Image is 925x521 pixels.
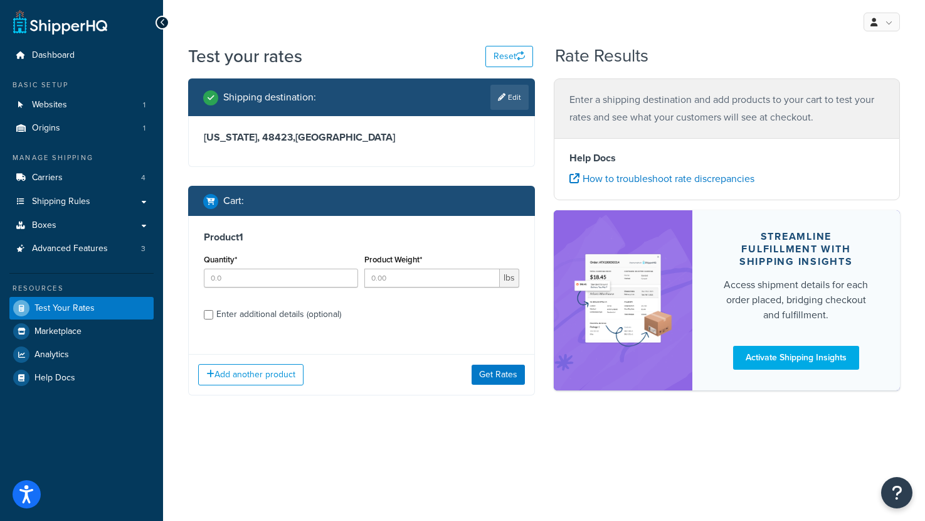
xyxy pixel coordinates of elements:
a: Origins1 [9,117,154,140]
span: 4 [141,173,145,183]
span: lbs [500,269,519,287]
div: Manage Shipping [9,153,154,163]
button: Open Resource Center [881,477,912,508]
a: Edit [490,85,529,110]
img: feature-image-si-e24932ea9b9fcd0ff835db86be1ff8d589347e8876e1638d903ea230a36726be.png [573,229,674,372]
li: Origins [9,117,154,140]
a: How to troubleshoot rate discrepancies [569,171,754,186]
label: Product Weight* [364,255,422,264]
h2: Cart : [223,195,244,207]
a: Help Docs [9,367,154,389]
input: 0.0 [204,269,358,287]
a: Websites1 [9,94,154,117]
span: Test Your Rates [34,303,95,314]
a: Carriers4 [9,166,154,190]
a: Boxes [9,214,154,237]
a: Shipping Rules [9,190,154,213]
button: Reset [485,46,533,67]
span: Dashboard [32,50,75,61]
span: 1 [143,100,145,110]
li: Websites [9,94,154,117]
h4: Help Docs [569,151,885,166]
h2: Rate Results [555,46,648,66]
span: Boxes [32,220,56,231]
span: Shipping Rules [32,196,90,207]
span: Marketplace [34,326,82,337]
div: Resources [9,283,154,294]
span: 1 [143,123,145,134]
button: Get Rates [472,365,525,385]
div: Enter additional details (optional) [216,306,341,323]
p: Enter a shipping destination and add products to your cart to test your rates and see what your c... [569,91,885,126]
span: Help Docs [34,373,75,384]
span: Analytics [34,350,69,360]
div: Access shipment details for each order placed, bridging checkout and fulfillment. [722,277,870,323]
a: Advanced Features3 [9,237,154,260]
span: 3 [141,244,145,254]
a: Activate Shipping Insights [733,346,859,370]
span: Carriers [32,173,63,183]
input: 0.00 [364,269,499,287]
h3: [US_STATE], 48423 , [GEOGRAPHIC_DATA] [204,131,519,144]
a: Test Your Rates [9,297,154,320]
div: Basic Setup [9,80,154,90]
li: Advanced Features [9,237,154,260]
span: Advanced Features [32,244,108,254]
a: Analytics [9,343,154,366]
button: Add another product [198,364,304,385]
input: Enter additional details (optional) [204,310,213,320]
span: Origins [32,123,60,134]
h3: Product 1 [204,231,519,244]
a: Marketplace [9,320,154,343]
h1: Test your rates [188,44,302,68]
label: Quantity* [204,255,237,264]
h2: Shipping destination : [223,92,316,103]
span: Websites [32,100,67,110]
div: Streamline Fulfillment with Shipping Insights [722,230,870,268]
a: Dashboard [9,44,154,67]
li: Carriers [9,166,154,190]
